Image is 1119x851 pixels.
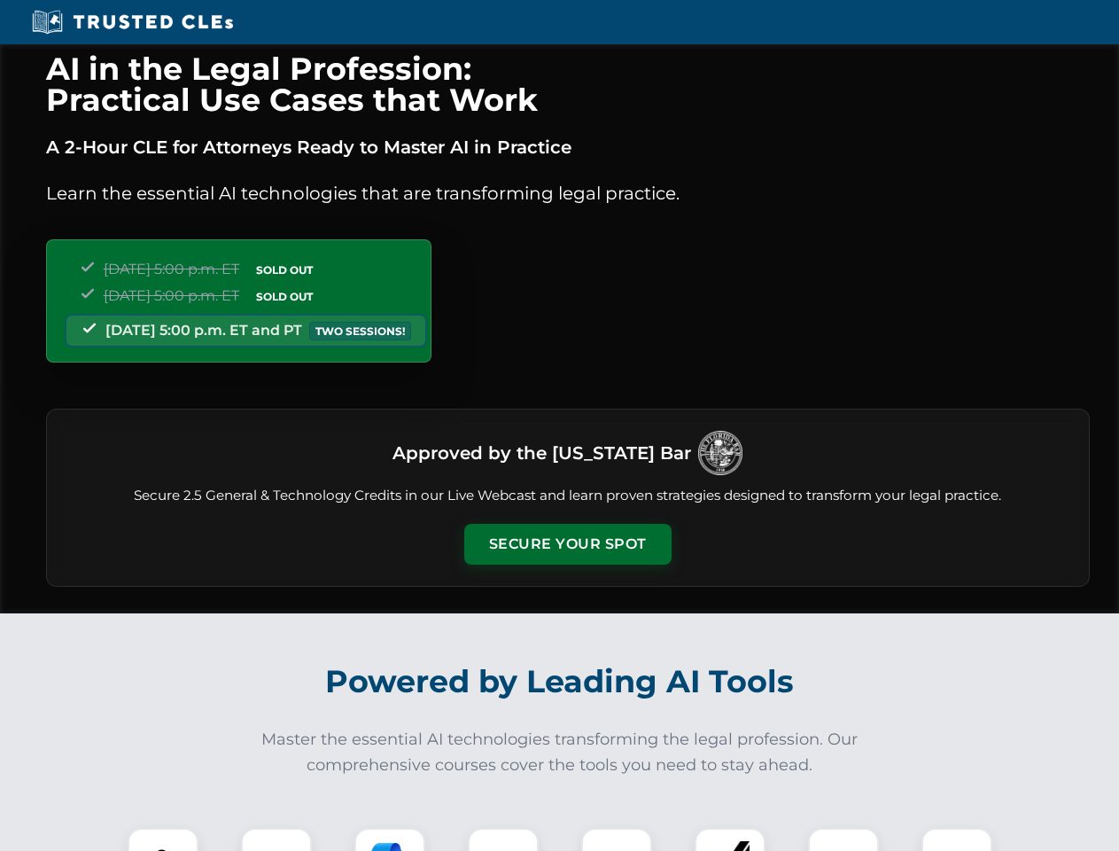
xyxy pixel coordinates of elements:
span: [DATE] 5:00 p.m. ET [104,287,239,304]
p: Learn the essential AI technologies that are transforming legal practice. [46,179,1090,207]
p: Master the essential AI technologies transforming the legal profession. Our comprehensive courses... [250,727,870,778]
p: A 2-Hour CLE for Attorneys Ready to Master AI in Practice [46,133,1090,161]
span: SOLD OUT [250,261,319,279]
button: Secure Your Spot [464,524,672,565]
img: Trusted CLEs [27,9,238,35]
span: SOLD OUT [250,287,319,306]
h2: Powered by Leading AI Tools [69,651,1051,713]
p: Secure 2.5 General & Technology Credits in our Live Webcast and learn proven strategies designed ... [68,486,1068,506]
h3: Approved by the [US_STATE] Bar [392,437,691,469]
span: [DATE] 5:00 p.m. ET [104,261,239,277]
h1: AI in the Legal Profession: Practical Use Cases that Work [46,53,1090,115]
img: Logo [698,431,742,475]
